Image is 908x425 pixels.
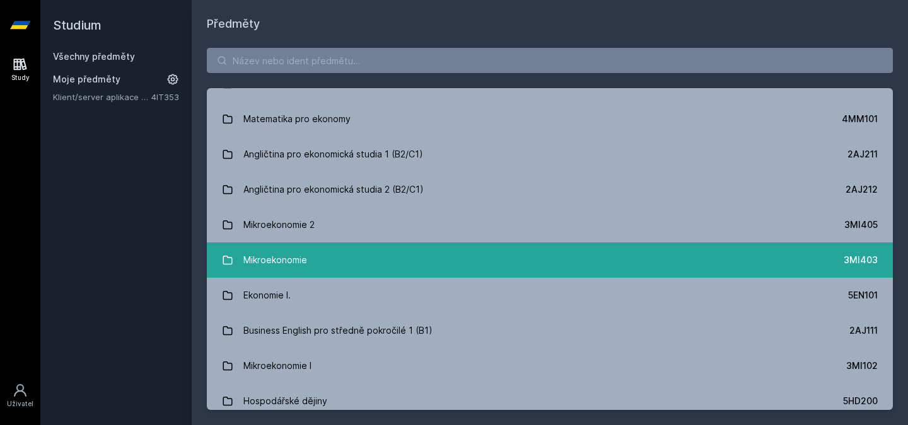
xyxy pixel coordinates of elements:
[207,137,893,172] a: Angličtina pro ekonomická studia 1 (B2/C1) 2AJ211
[846,183,878,196] div: 2AJ212
[3,50,38,89] a: Study
[243,318,433,343] div: Business English pro středně pokročilé 1 (B1)
[207,383,893,419] a: Hospodářské dějiny 5HD200
[842,113,878,125] div: 4MM101
[207,348,893,383] a: Mikroekonomie I 3MI102
[11,73,30,82] div: Study
[207,48,893,73] input: Název nebo ident předmětu…
[847,148,878,161] div: 2AJ211
[53,91,151,103] a: Klient/server aplikace v [GEOGRAPHIC_DATA]
[207,15,893,33] h1: Předměty
[243,177,424,202] div: Angličtina pro ekonomická studia 2 (B2/C1)
[243,353,311,378] div: Mikroekonomie I
[243,283,291,308] div: Ekonomie I.
[207,101,893,137] a: Matematika pro ekonomy 4MM101
[243,212,315,237] div: Mikroekonomie 2
[207,242,893,278] a: Mikroekonomie 3MI403
[151,92,179,102] a: 4IT353
[243,247,307,273] div: Mikroekonomie
[844,218,878,231] div: 3MI405
[243,388,327,414] div: Hospodářské dějiny
[844,254,878,266] div: 3MI403
[848,289,878,302] div: 5EN101
[207,207,893,242] a: Mikroekonomie 2 3MI405
[3,377,38,415] a: Uživatel
[53,73,120,86] span: Moje předměty
[207,172,893,207] a: Angličtina pro ekonomická studia 2 (B2/C1) 2AJ212
[207,278,893,313] a: Ekonomie I. 5EN101
[243,142,423,167] div: Angličtina pro ekonomická studia 1 (B2/C1)
[846,360,878,372] div: 3MI102
[849,324,878,337] div: 2AJ111
[207,313,893,348] a: Business English pro středně pokročilé 1 (B1) 2AJ111
[53,51,135,62] a: Všechny předměty
[243,106,351,132] div: Matematika pro ekonomy
[843,395,878,407] div: 5HD200
[7,399,33,409] div: Uživatel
